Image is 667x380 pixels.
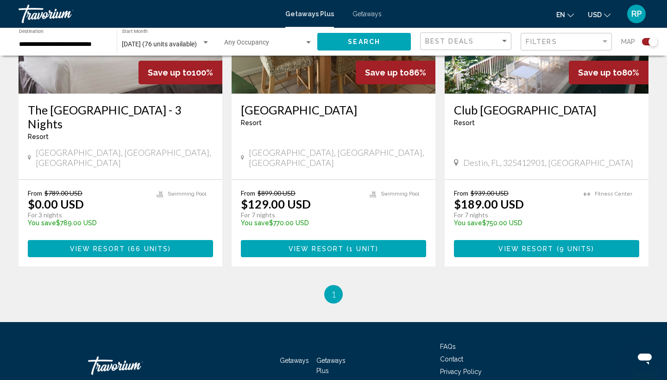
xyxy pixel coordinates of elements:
[138,61,222,84] div: 100%
[463,158,633,168] span: Destin, FL, 325412901, [GEOGRAPHIC_DATA]
[44,189,82,197] span: $789.00 USD
[454,103,639,117] a: Club [GEOGRAPHIC_DATA]
[241,240,426,257] button: View Resort(1 unit)
[556,11,565,19] span: en
[352,10,382,18] a: Getaways
[28,219,56,227] span: You save
[588,8,610,21] button: Change currency
[631,9,642,19] span: RP
[454,119,475,127] span: Resort
[624,4,648,24] button: User Menu
[454,219,574,227] p: $750.00 USD
[381,191,419,197] span: Swimming Pool
[148,68,192,77] span: Save up to
[348,38,380,46] span: Search
[454,219,482,227] span: You save
[28,197,84,211] p: $0.00 USD
[349,245,376,253] span: 1 unit
[630,343,660,373] iframe: Button to launch messaging window
[560,245,592,253] span: 9 units
[28,133,49,140] span: Resort
[588,11,602,19] span: USD
[280,357,309,364] a: Getaways
[454,197,524,211] p: $189.00 USD
[28,103,213,131] a: The [GEOGRAPHIC_DATA] - 3 Nights
[356,61,435,84] div: 86%
[249,147,426,168] span: [GEOGRAPHIC_DATA], [GEOGRAPHIC_DATA], [GEOGRAPHIC_DATA]
[285,10,334,18] a: Getaways Plus
[36,147,213,168] span: [GEOGRAPHIC_DATA], [GEOGRAPHIC_DATA], [GEOGRAPHIC_DATA]
[28,219,147,227] p: $789.00 USD
[554,245,595,253] span: ( )
[258,189,296,197] span: $899.00 USD
[425,38,474,45] span: Best Deals
[471,189,509,197] span: $939.00 USD
[569,61,648,84] div: 80%
[578,68,622,77] span: Save up to
[498,245,554,253] span: View Resort
[241,219,269,227] span: You save
[440,343,456,350] a: FAQs
[331,289,336,299] span: 1
[440,355,463,363] a: Contact
[365,68,409,77] span: Save up to
[19,5,276,23] a: Travorium
[241,189,255,197] span: From
[454,189,468,197] span: From
[122,40,197,48] span: [DATE] (76 units available)
[621,35,635,48] span: Map
[241,211,360,219] p: For 7 nights
[168,191,206,197] span: Swimming Pool
[125,245,171,253] span: ( )
[526,38,557,45] span: Filters
[88,352,181,380] a: Travorium
[28,189,42,197] span: From
[454,240,639,257] button: View Resort(9 units)
[344,245,378,253] span: ( )
[241,219,360,227] p: $770.00 USD
[19,285,648,304] ul: Pagination
[28,240,213,257] button: View Resort(66 units)
[521,32,612,51] button: Filter
[425,38,509,45] mat-select: Sort by
[556,8,574,21] button: Change language
[241,103,426,117] a: [GEOGRAPHIC_DATA]
[70,245,125,253] span: View Resort
[440,368,482,375] a: Privacy Policy
[241,197,311,211] p: $129.00 USD
[595,191,632,197] span: Fitness Center
[131,245,168,253] span: 66 units
[289,245,344,253] span: View Resort
[241,119,262,127] span: Resort
[454,211,574,219] p: For 7 nights
[28,211,147,219] p: For 3 nights
[317,33,411,50] button: Search
[316,357,346,374] a: Getaways Plus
